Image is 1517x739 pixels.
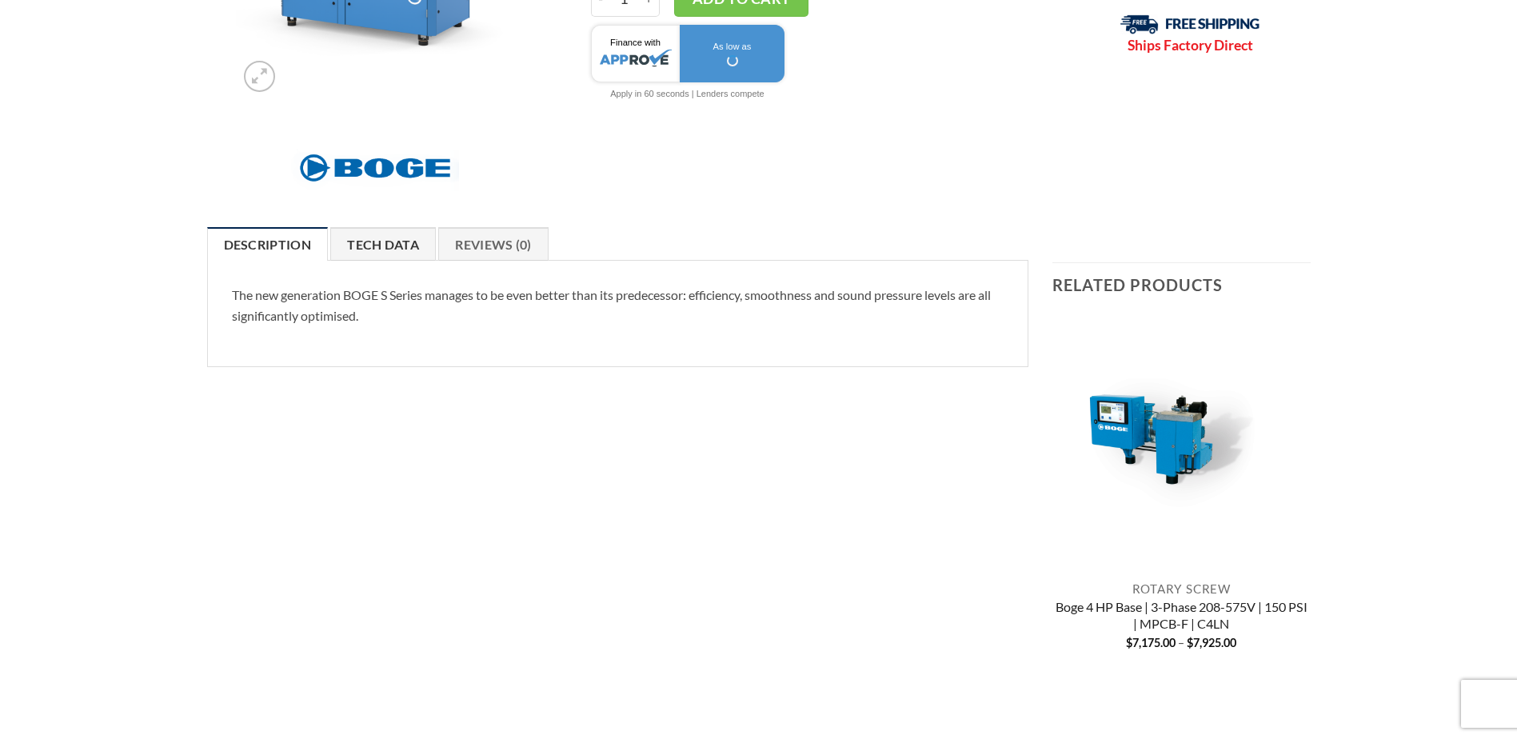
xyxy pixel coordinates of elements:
[1052,263,1311,306] h3: Related products
[207,227,329,261] a: Description
[1120,14,1260,34] img: Free Shipping
[1052,314,1311,573] img: Boge 4 HP Base | 3-Phase 208-575V | 150 PSI | MPCB-F | C4LN
[1052,581,1311,596] p: Rotary Screw
[232,285,1004,326] p: The new generation BOGE S Series manages to be even better than its predecessor: efficiency, smoo...
[1178,636,1184,649] span: –
[1128,37,1253,54] strong: Ships Factory Direct
[1187,636,1193,649] span: $
[1187,636,1236,649] bdi: 7,925.00
[330,227,436,261] a: Tech Data
[1126,636,1176,649] bdi: 7,175.00
[1126,636,1132,649] span: $
[1052,599,1311,635] a: Boge 4 HP Base | 3-Phase 208-575V | 150 PSI | MPCB-F | C4LN
[291,145,459,191] img: Boge
[438,227,549,261] a: Reviews (0)
[244,61,275,92] a: Zoom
